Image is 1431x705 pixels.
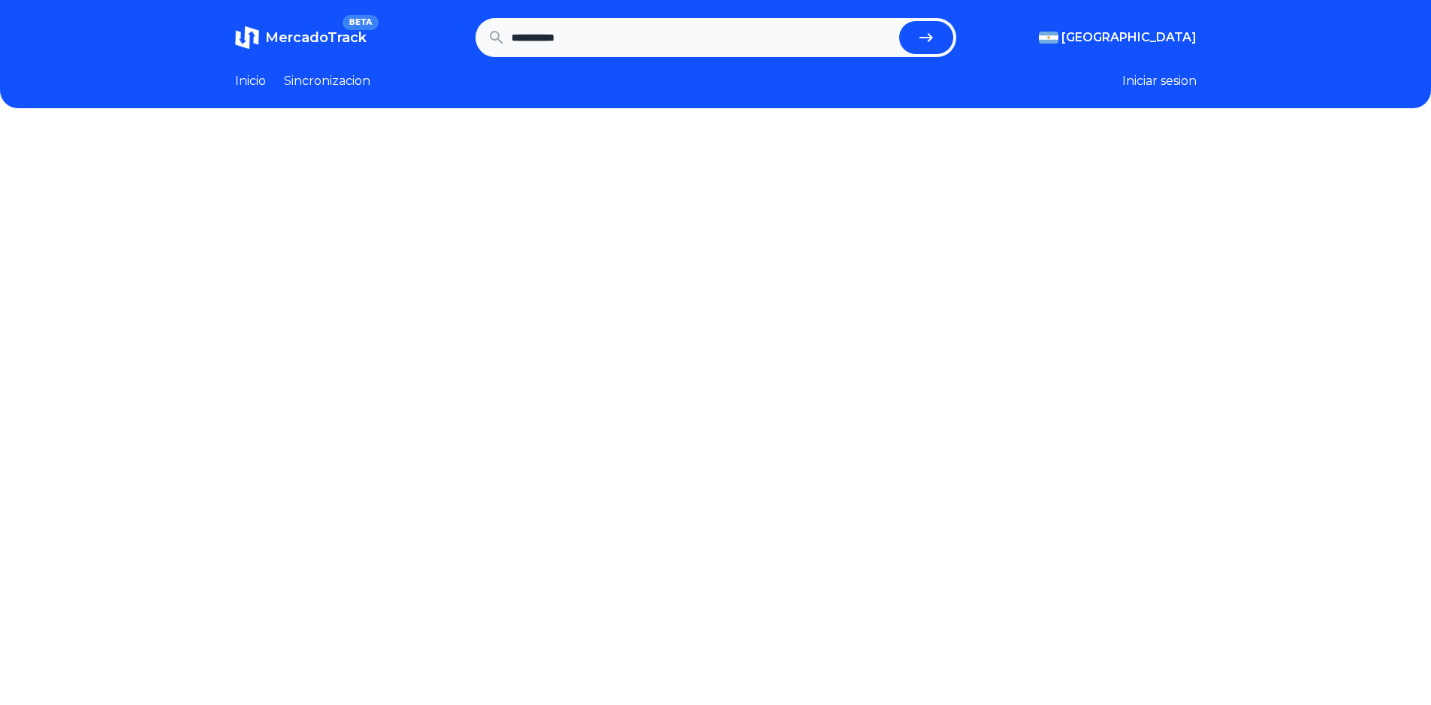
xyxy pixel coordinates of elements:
[343,15,378,30] span: BETA
[235,26,367,50] a: MercadoTrackBETA
[1039,32,1058,44] img: Argentina
[1122,72,1197,90] button: Iniciar sesion
[235,72,266,90] a: Inicio
[284,72,370,90] a: Sincronizacion
[235,26,259,50] img: MercadoTrack
[1061,29,1197,47] span: [GEOGRAPHIC_DATA]
[265,29,367,46] span: MercadoTrack
[1039,29,1197,47] button: [GEOGRAPHIC_DATA]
